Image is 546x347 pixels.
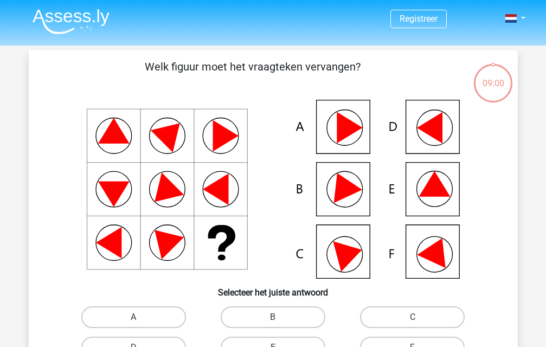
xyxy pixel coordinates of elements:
h6: Selecteer het juiste antwoord [46,279,500,298]
img: Assessly [33,9,110,34]
label: A [81,306,186,328]
div: 09:00 [473,63,513,90]
label: B [221,306,325,328]
p: Welk figuur moet het vraagteken vervangen? [46,59,460,91]
label: C [360,306,465,328]
a: Registreer [400,14,438,24]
